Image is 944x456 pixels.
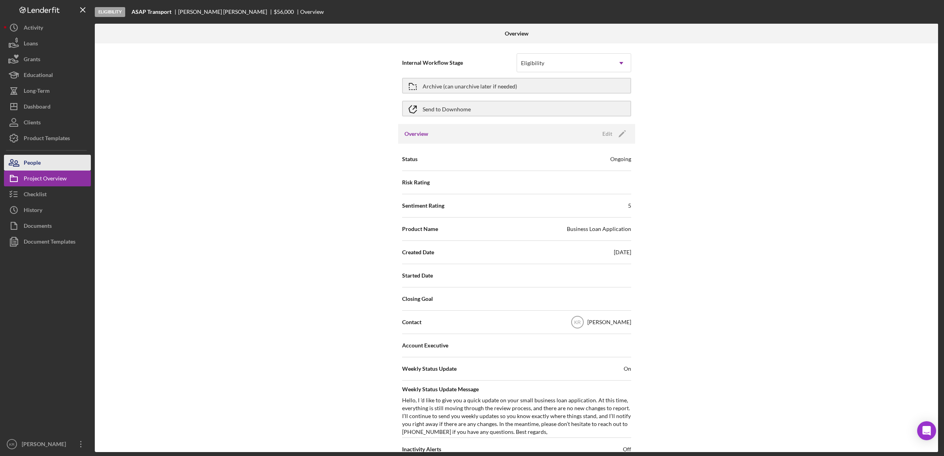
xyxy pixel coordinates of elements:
[402,101,631,116] button: Send to Downhome
[4,155,91,171] button: People
[4,171,91,186] button: Project Overview
[402,318,421,326] span: Contact
[300,9,324,15] div: Overview
[4,51,91,67] button: Grants
[24,218,52,236] div: Documents
[567,225,631,233] div: Business Loan Application
[4,130,91,146] button: Product Templates
[4,114,91,130] button: Clients
[24,234,75,251] div: Document Templates
[24,67,53,85] div: Educational
[402,155,417,163] span: Status
[402,59,517,67] span: Internal Workflow Stage
[132,9,171,15] b: ASAP Transport
[9,442,14,447] text: KR
[402,445,441,453] span: Inactivity Alerts
[24,99,51,116] div: Dashboard
[402,385,631,393] span: Weekly Status Update Message
[4,83,91,99] button: Long-Term
[24,155,41,173] div: People
[178,9,274,15] div: [PERSON_NAME] [PERSON_NAME]
[95,7,125,17] div: Eligibility
[624,365,631,373] span: On
[402,272,433,280] span: Started Date
[402,248,434,256] span: Created Date
[402,342,448,349] span: Account Executive
[505,30,528,37] b: Overview
[24,171,67,188] div: Project Overview
[402,295,433,303] span: Closing Goal
[587,318,631,326] div: [PERSON_NAME]
[274,8,294,15] span: $56,000
[402,225,438,233] span: Product Name
[24,51,40,69] div: Grants
[623,445,631,453] span: Off
[404,130,428,138] h3: Overview
[24,114,41,132] div: Clients
[402,365,457,373] span: Weekly Status Update
[402,396,631,436] div: Hello, I 'd like to give you a quick update on your small business loan application. At this time...
[917,421,936,440] div: Open Intercom Messenger
[4,186,91,202] button: Checklist
[402,202,444,210] span: Sentiment Rating
[423,101,471,116] div: Send to Downhome
[610,155,631,163] div: Ongoing
[628,202,631,210] div: 5
[4,218,91,234] button: Documents
[4,67,91,83] button: Educational
[423,79,517,93] div: Archive (can unarchive later if needed)
[4,234,91,250] button: Document Templates
[598,128,629,140] button: Edit
[24,83,50,101] div: Long-Term
[4,36,91,51] button: Loans
[521,60,544,66] div: Eligibility
[24,186,47,204] div: Checklist
[24,36,38,53] div: Loans
[24,20,43,38] div: Activity
[4,20,91,36] button: Activity
[4,202,91,218] button: History
[402,178,430,186] span: Risk Rating
[24,202,42,220] div: History
[24,130,70,148] div: Product Templates
[574,320,581,325] text: KR
[602,128,612,140] div: Edit
[4,436,91,452] button: KR[PERSON_NAME]
[20,436,71,454] div: [PERSON_NAME]
[4,99,91,114] button: Dashboard
[614,248,631,256] div: [DATE]
[402,78,631,94] button: Archive (can unarchive later if needed)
